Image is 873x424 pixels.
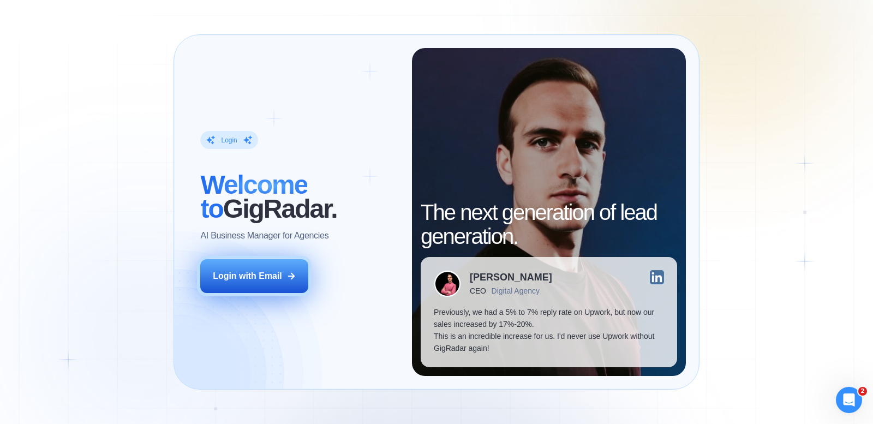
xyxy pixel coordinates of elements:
p: AI Business Manager for Agencies [200,230,328,242]
span: Welcome to [200,170,307,223]
div: [PERSON_NAME] [470,272,552,282]
iframe: Intercom live chat [836,387,862,413]
p: Previously, we had a 5% to 7% reply rate on Upwork, but now our sales increased by 17%-20%. This ... [434,306,663,354]
div: CEO [470,286,486,295]
h2: The next generation of lead generation. [421,200,677,248]
div: Login with Email [213,270,282,282]
button: Login with Email [200,259,308,293]
span: 2 [858,387,867,396]
div: Login [221,136,237,145]
div: Digital Agency [492,286,540,295]
h2: ‍ GigRadar. [200,173,399,221]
